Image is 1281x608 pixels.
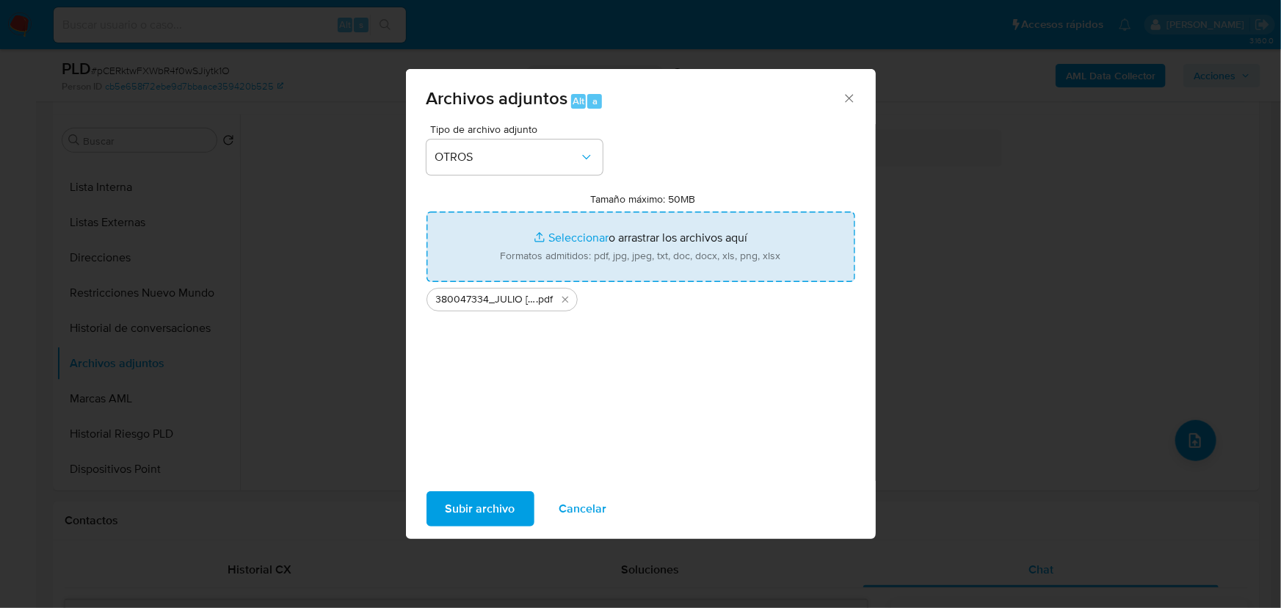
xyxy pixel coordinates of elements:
[446,493,515,525] span: Subir archivo
[556,291,574,308] button: Eliminar 380047334_JULIO CESAR BUENDIA TAPIA_AGO25.docx.pdf
[592,94,598,108] span: a
[436,292,537,307] span: 380047334_JULIO [PERSON_NAME] TAPIA_AGO25.docx
[427,85,568,111] span: Archivos adjuntos
[537,292,554,307] span: .pdf
[435,150,579,164] span: OTROS
[540,491,626,526] button: Cancelar
[573,94,584,108] span: Alt
[427,282,855,311] ul: Archivos seleccionados
[559,493,607,525] span: Cancelar
[842,91,855,104] button: Cerrar
[427,491,534,526] button: Subir archivo
[427,140,603,175] button: OTROS
[430,124,606,134] span: Tipo de archivo adjunto
[590,192,695,206] label: Tamaño máximo: 50MB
